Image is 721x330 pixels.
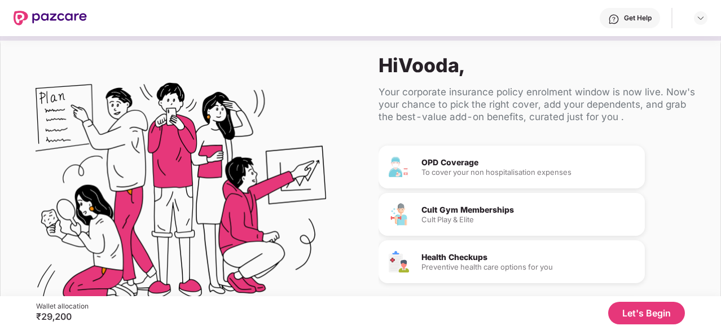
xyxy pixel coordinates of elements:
img: svg+xml;base64,PHN2ZyBpZD0iRHJvcGRvd24tMzJ4MzIiIHhtbG5zPSJodHRwOi8vd3d3LnczLm9yZy8yMDAwL3N2ZyIgd2... [696,14,705,23]
div: Wallet allocation [36,302,89,311]
div: To cover your non hospitalisation expenses [421,169,636,176]
img: Cult Gym Memberships [388,203,410,226]
div: Cult Gym Memberships [421,206,636,214]
button: Let's Begin [608,302,685,324]
div: Your corporate insurance policy enrolment window is now live. Now's your chance to pick the right... [379,86,702,123]
img: OPD Coverage [388,156,410,178]
img: New Pazcare Logo [14,11,87,25]
div: Preventive health care options for you [421,263,636,271]
img: Health Checkups [388,250,410,273]
div: Cult Play & Elite [421,216,636,223]
div: Get Help [624,14,652,23]
div: OPD Coverage [421,159,636,166]
img: svg+xml;base64,PHN2ZyBpZD0iSGVscC0zMngzMiIgeG1sbnM9Imh0dHA6Ly93d3cudzMub3JnLzIwMDAvc3ZnIiB3aWR0aD... [608,14,619,25]
div: Health Checkups [421,253,636,261]
div: ₹29,200 [36,311,89,322]
div: Hi Vooda , [379,54,702,77]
